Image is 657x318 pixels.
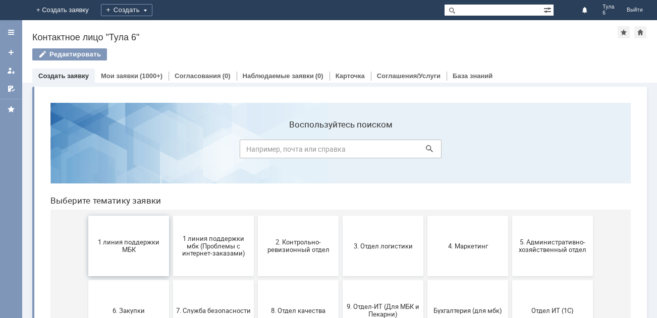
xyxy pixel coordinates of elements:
span: 5. Административно-хозяйственный отдел [473,144,547,159]
span: 6. Закупки [49,212,124,219]
span: 1 линия поддержки МБК [49,144,124,159]
span: Отдел-ИТ (Офис) [134,276,208,284]
button: [PERSON_NAME]. Услуги ИТ для МБК (оформляет L1) [470,250,551,310]
span: 3. Отдел логистики [303,147,378,155]
button: 4. Маркетинг [385,121,466,181]
button: 9. Отдел-ИТ (Для МБК и Пекарни) [300,185,381,246]
span: 7. Служба безопасности [134,212,208,219]
button: 2. Контрольно-ревизионный отдел [215,121,296,181]
header: Выберите тематику заявки [8,101,588,111]
a: База знаний [453,72,492,80]
a: Мои заявки [101,72,138,80]
button: Бухгалтерия (для мбк) [385,185,466,246]
a: Создать заявку [38,72,89,80]
input: Например, почта или справка [197,45,399,63]
div: Добавить в избранное [618,26,630,38]
button: Отдел-ИТ (Битрикс24 и CRM) [46,250,127,310]
span: Расширенный поиск [543,5,554,14]
span: [PERSON_NAME]. Услуги ИТ для МБК (оформляет L1) [473,269,547,291]
a: Мои заявки [3,62,19,79]
span: Отдел ИТ (1С) [473,212,547,219]
a: Согласования [175,72,221,80]
div: Сделать домашней страницей [634,26,646,38]
button: Это соглашение не активно! [385,250,466,310]
span: 4. Маркетинг [388,147,463,155]
div: (0) [315,72,323,80]
span: Отдел-ИТ (Битрикс24 и CRM) [49,273,124,288]
div: Создать [101,4,152,16]
button: 1 линия поддержки мбк (Проблемы с интернет-заказами) [131,121,211,181]
span: 2. Контрольно-ревизионный отдел [218,144,293,159]
span: 9. Отдел-ИТ (Для МБК и Пекарни) [303,208,378,223]
div: (0) [223,72,231,80]
button: Отдел ИТ (1С) [470,185,551,246]
span: Франчайзинг [303,276,378,284]
button: 5. Административно-хозяйственный отдел [470,121,551,181]
span: Это соглашение не активно! [388,273,463,288]
label: Воспользуйтесь поиском [197,25,399,35]
button: Финансовый отдел [215,250,296,310]
button: Отдел-ИТ (Офис) [131,250,211,310]
button: 6. Закупки [46,185,127,246]
button: 8. Отдел качества [215,185,296,246]
a: Мои согласования [3,81,19,97]
button: 1 линия поддержки МБК [46,121,127,181]
a: Карточка [336,72,365,80]
a: Наблюдаемые заявки [243,72,314,80]
span: 8. Отдел качества [218,212,293,219]
button: Франчайзинг [300,250,381,310]
span: Тула [603,4,615,10]
a: Создать заявку [3,44,19,60]
div: Контактное лицо "Тула 6" [32,32,618,42]
span: 6 [603,10,615,16]
span: Финансовый отдел [218,276,293,284]
span: Бухгалтерия (для мбк) [388,212,463,219]
button: 7. Служба безопасности [131,185,211,246]
a: Соглашения/Услуги [377,72,441,80]
span: 1 линия поддержки мбк (Проблемы с интернет-заказами) [134,140,208,162]
button: 3. Отдел логистики [300,121,381,181]
div: (1000+) [140,72,162,80]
